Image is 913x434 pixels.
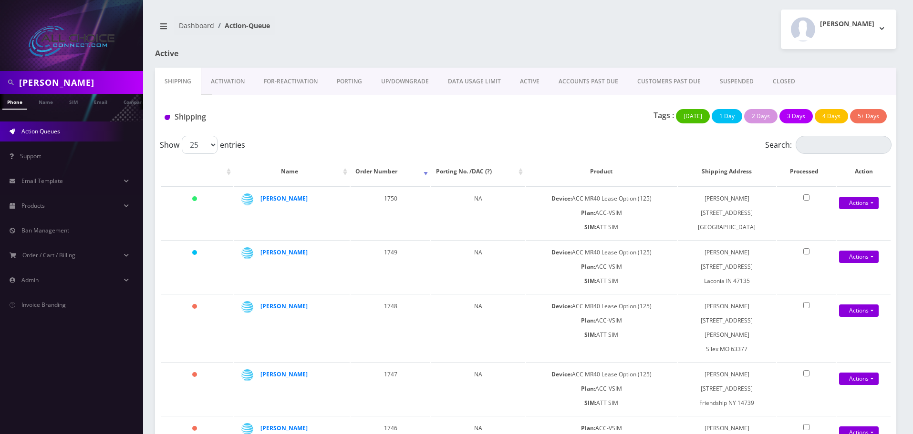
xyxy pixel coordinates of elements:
b: Plan: [581,424,595,432]
button: 5+ Days [850,109,887,123]
b: SIM: [584,277,596,285]
td: ACC MR40 Lease Option (125) ACC-VSIM ATT SIM [526,294,677,361]
a: UP/DOWNGRADE [372,68,438,95]
th: Processed: activate to sort column ascending [777,158,836,185]
td: ACC MR40 Lease Option (125) ACC-VSIM ATT SIM [526,240,677,293]
button: [DATE] [676,109,710,123]
span: Support [20,152,41,160]
td: NA [431,186,525,239]
td: NA [431,362,525,415]
a: SUSPENDED [710,68,763,95]
td: 1748 [351,294,430,361]
nav: breadcrumb [155,16,519,43]
td: 1747 [351,362,430,415]
a: DATA USAGE LIMIT [438,68,510,95]
span: Invoice Branding [21,301,66,309]
a: [PERSON_NAME] [260,194,308,202]
select: Showentries [182,136,218,154]
b: SIM: [584,399,596,407]
span: Email Template [21,177,63,185]
a: [PERSON_NAME] [260,424,308,432]
b: Plan: [581,209,595,217]
th: Shipping Address [678,158,776,185]
a: [PERSON_NAME] [260,370,308,378]
th: : activate to sort column ascending [161,158,233,185]
button: [PERSON_NAME] [781,10,896,49]
span: Order / Cart / Billing [22,251,75,259]
li: Action-Queue [214,20,270,30]
a: PORTING [327,68,372,95]
td: NA [431,240,525,293]
img: Shipping [165,115,170,120]
b: Device: [551,370,572,378]
th: Order Number: activate to sort column ascending [351,158,430,185]
b: Device: [551,194,572,202]
a: Company [119,94,151,109]
b: SIM: [584,331,596,339]
a: Email [89,94,112,109]
input: Search in Company [19,73,141,91]
button: 1 Day [712,109,742,123]
td: ACC MR40 Lease Option (125) ACC-VSIM ATT SIM [526,362,677,415]
a: ACTIVE [510,68,549,95]
span: Ban Management [21,226,69,234]
a: Phone [2,94,27,110]
a: Dashboard [179,21,214,30]
a: Name [34,94,58,109]
img: All Choice Connect [29,26,114,57]
a: SIM [64,94,83,109]
a: Actions [839,373,879,385]
td: [PERSON_NAME] [STREET_ADDRESS] [GEOGRAPHIC_DATA] [678,186,776,239]
a: CLOSED [763,68,805,95]
th: Porting No. /DAC (?): activate to sort column ascending [431,158,525,185]
td: 1750 [351,186,430,239]
th: Action [837,158,891,185]
a: CUSTOMERS PAST DUE [628,68,710,95]
button: 2 Days [744,109,778,123]
td: 1749 [351,240,430,293]
a: Actions [839,197,879,209]
label: Search: [765,136,892,154]
input: Search: [796,136,892,154]
a: [PERSON_NAME] [260,302,308,310]
span: Products [21,202,45,210]
td: [PERSON_NAME] [STREET_ADDRESS] Friendship NY 14739 [678,362,776,415]
span: Action Queues [21,127,60,135]
button: 3 Days [779,109,813,123]
a: Actions [839,304,879,317]
th: Name: activate to sort column ascending [234,158,350,185]
b: Plan: [581,262,595,271]
label: Show entries [160,136,245,154]
b: Plan: [581,384,595,393]
b: SIM: [584,223,596,231]
a: [PERSON_NAME] [260,248,308,256]
th: Product [526,158,677,185]
a: Shipping [155,68,201,95]
h1: Shipping [165,112,396,121]
b: Device: [551,302,572,310]
a: Actions [839,251,879,263]
td: [PERSON_NAME] [STREET_ADDRESS][PERSON_NAME] Silex MO 63377 [678,294,776,361]
b: Plan: [581,316,595,324]
button: 4 Days [815,109,848,123]
h2: [PERSON_NAME] [820,20,874,28]
a: ACCOUNTS PAST DUE [549,68,628,95]
td: NA [431,294,525,361]
p: Tags : [654,110,674,121]
h1: Active [155,49,393,58]
td: ACC MR40 Lease Option (125) ACC-VSIM ATT SIM [526,186,677,239]
a: Activation [201,68,254,95]
a: FOR-REActivation [254,68,327,95]
td: [PERSON_NAME] [STREET_ADDRESS] Laconia IN 47135 [678,240,776,293]
span: Admin [21,276,39,284]
b: Device: [551,248,572,256]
